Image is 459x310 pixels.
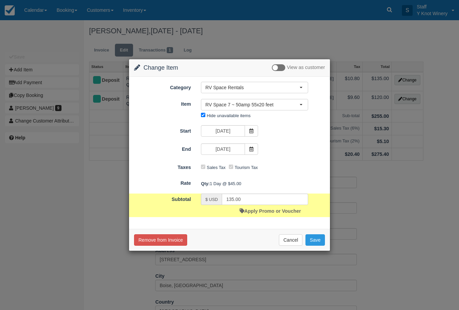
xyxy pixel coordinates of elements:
[196,178,330,189] div: 1 Day @ $45.00
[207,165,225,170] label: Sales Tax
[287,65,325,70] span: View as customer
[129,177,196,187] label: Rate
[129,162,196,171] label: Taxes
[129,98,196,108] label: Item
[207,113,250,118] label: Hide unavailable items
[279,234,302,246] button: Cancel
[129,143,196,153] label: End
[129,194,196,203] label: Subtotal
[205,101,299,108] span: RV Space 7 ~ 50amp 55x20 feet
[201,181,210,186] strong: Qty
[201,82,308,93] button: RV Space Rentals
[205,84,299,91] span: RV Space Rentals
[143,64,178,71] span: Change Item
[235,165,258,170] label: Tourism Tax
[205,197,218,202] small: $ USD
[134,234,187,246] button: Remove from Invoice
[129,125,196,135] label: Start
[129,82,196,91] label: Category
[201,99,308,110] button: RV Space 7 ~ 50amp 55x20 feet
[305,234,325,246] button: Save
[240,208,301,214] a: Apply Promo or Voucher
